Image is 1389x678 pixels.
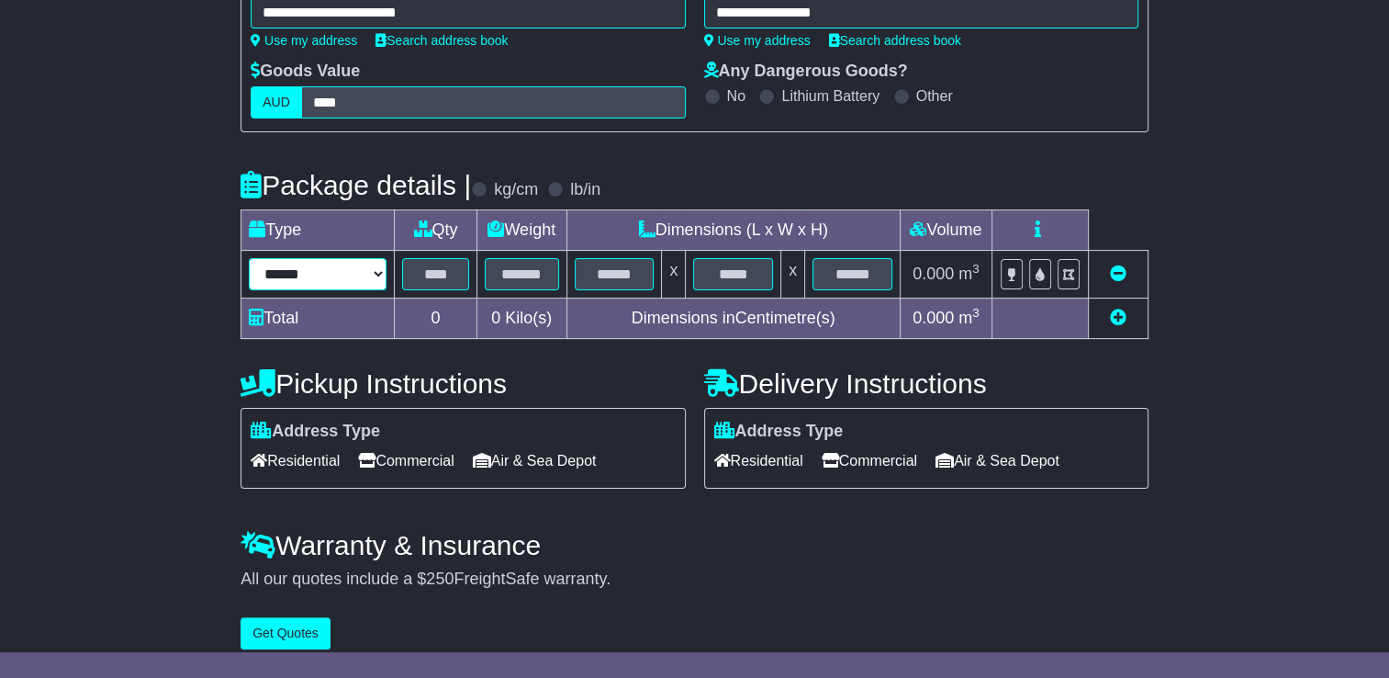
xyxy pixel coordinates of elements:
[241,368,685,399] h4: Pickup Instructions
[473,446,597,475] span: Air & Sea Depot
[251,33,357,48] a: Use my address
[958,265,980,283] span: m
[662,251,686,299] td: x
[241,299,395,339] td: Total
[476,299,566,339] td: Kilo(s)
[704,368,1148,399] h4: Delivery Instructions
[241,210,395,251] td: Type
[913,309,954,327] span: 0.000
[358,446,454,475] span: Commercial
[241,570,1148,590] div: All our quotes include a $ FreightSafe warranty.
[916,87,953,105] label: Other
[426,570,454,588] span: 250
[781,87,879,105] label: Lithium Battery
[375,33,508,48] a: Search address book
[935,446,1059,475] span: Air & Sea Depot
[829,33,961,48] a: Search address book
[395,210,477,251] td: Qty
[491,309,500,327] span: 0
[566,210,900,251] td: Dimensions (L x W x H)
[822,446,917,475] span: Commercial
[395,299,477,339] td: 0
[566,299,900,339] td: Dimensions in Centimetre(s)
[704,33,811,48] a: Use my address
[241,617,330,650] button: Get Quotes
[972,306,980,320] sup: 3
[972,262,980,276] sup: 3
[251,62,360,82] label: Goods Value
[704,62,908,82] label: Any Dangerous Goods?
[1110,265,1126,283] a: Remove this item
[727,87,745,105] label: No
[476,210,566,251] td: Weight
[570,180,600,200] label: lb/in
[1110,309,1126,327] a: Add new item
[781,251,805,299] td: x
[241,170,471,200] h4: Package details |
[900,210,991,251] td: Volume
[913,265,954,283] span: 0.000
[714,446,803,475] span: Residential
[251,86,302,119] label: AUD
[251,446,340,475] span: Residential
[494,180,538,200] label: kg/cm
[251,422,380,442] label: Address Type
[958,309,980,327] span: m
[241,530,1148,560] h4: Warranty & Insurance
[714,422,844,442] label: Address Type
